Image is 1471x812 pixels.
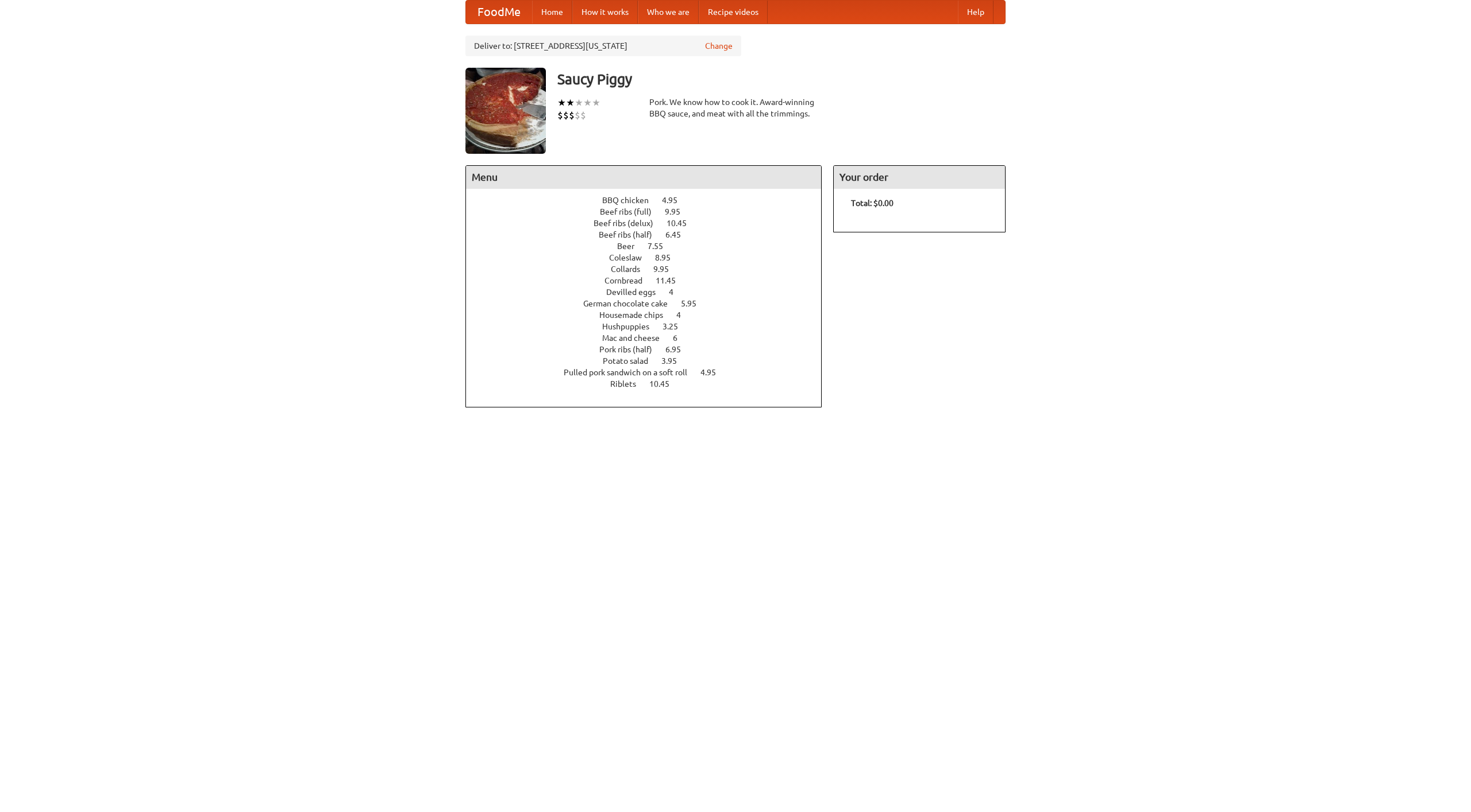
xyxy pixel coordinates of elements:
li: $ [569,109,575,122]
a: Change [705,40,733,52]
li: ★ [592,96,600,109]
a: FoodMe [466,1,532,24]
b: Total: $0.00 [851,199,894,208]
a: Housemade chips 4 [599,310,702,320]
span: 4 [669,287,685,297]
a: Devilled eggs 4 [606,287,695,297]
span: 9.95 [665,207,692,216]
span: 3.25 [663,322,690,331]
a: Beef ribs (delux) 10.45 [594,219,708,228]
span: 4.95 [700,368,727,377]
span: 6 [673,333,689,343]
span: Riblets [610,379,648,388]
span: Collards [611,265,652,274]
a: Home [532,1,572,24]
span: Beef ribs (delux) [594,219,665,228]
h3: Saucy Piggy [557,68,1006,91]
span: Mac and cheese [602,333,671,343]
a: Who we are [638,1,699,24]
h4: Menu [466,166,821,189]
img: angular.jpg [465,68,546,154]
li: $ [580,109,586,122]
span: Beef ribs (full) [600,207,663,216]
span: Beer [617,242,646,251]
span: Coleslaw [609,253,653,262]
a: Hushpuppies 3.25 [602,322,699,331]
span: 10.45 [649,379,681,388]
span: 7.55 [648,242,675,251]
a: Beer 7.55 [617,242,684,251]
span: Pulled pork sandwich on a soft roll [564,368,699,377]
span: 3.95 [661,356,688,366]
span: Devilled eggs [606,287,667,297]
a: Recipe videos [699,1,768,24]
a: Collards 9.95 [611,265,690,274]
a: Mac and cheese 6 [602,333,699,343]
a: Riblets 10.45 [610,379,691,388]
a: Pork ribs (half) 6.95 [599,345,702,354]
a: Pulled pork sandwich on a soft roll 4.95 [564,368,737,377]
span: Hushpuppies [602,322,661,331]
span: Cornbread [604,276,654,285]
a: Beef ribs (full) 9.95 [600,207,702,216]
li: $ [557,109,563,122]
a: BBQ chicken 4.95 [602,196,699,205]
li: $ [563,109,569,122]
span: 11.45 [656,276,687,285]
span: BBQ chicken [602,196,660,205]
a: Cornbread 11.45 [604,276,697,285]
h4: Your order [834,166,1005,189]
span: 9.95 [653,265,680,274]
div: Deliver to: [STREET_ADDRESS][US_STATE] [465,36,741,56]
span: Housemade chips [599,310,675,320]
span: 4.95 [662,196,689,205]
li: ★ [575,96,583,109]
a: Potato salad 3.95 [603,356,698,366]
span: 10.45 [667,219,698,228]
li: ★ [566,96,575,109]
span: 6.45 [665,230,692,239]
span: 8.95 [655,253,682,262]
a: Beef ribs (half) 6.45 [599,230,702,239]
a: Help [958,1,993,24]
span: Beef ribs (half) [599,230,664,239]
li: ★ [583,96,592,109]
span: Potato salad [603,356,660,366]
li: $ [575,109,580,122]
span: German chocolate cake [583,299,679,308]
li: ★ [557,96,566,109]
span: 5.95 [681,299,708,308]
a: Coleslaw 8.95 [609,253,692,262]
span: 6.95 [665,345,692,354]
a: How it works [572,1,638,24]
span: 4 [676,310,692,320]
div: Pork. We know how to cook it. Award-winning BBQ sauce, and meat with all the trimmings. [649,96,822,119]
a: German chocolate cake 5.95 [583,299,718,308]
span: Pork ribs (half) [599,345,664,354]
